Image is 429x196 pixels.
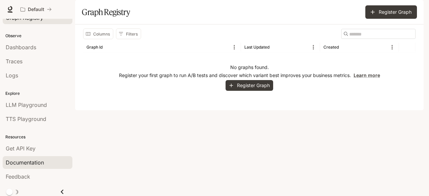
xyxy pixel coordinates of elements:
[119,72,380,79] p: Register your first graph to run A/B tests and discover which variant best improves your business...
[28,7,44,12] p: Default
[323,45,339,50] div: Created
[229,42,239,52] button: Menu
[354,72,380,78] a: Learn more
[116,28,141,39] button: Show filters
[86,45,103,50] div: Graph Id
[387,42,397,52] button: Menu
[270,42,280,52] button: Sort
[226,80,273,91] button: Register Graph
[340,42,350,52] button: Sort
[308,42,318,52] button: Menu
[365,5,417,19] button: Register Graph
[230,64,269,71] p: No graphs found.
[244,45,269,50] div: Last Updated
[103,42,113,52] button: Sort
[82,5,130,19] h1: Graph Registry
[83,28,113,39] button: Select columns
[341,29,416,39] div: Search
[17,3,55,16] button: All workspaces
